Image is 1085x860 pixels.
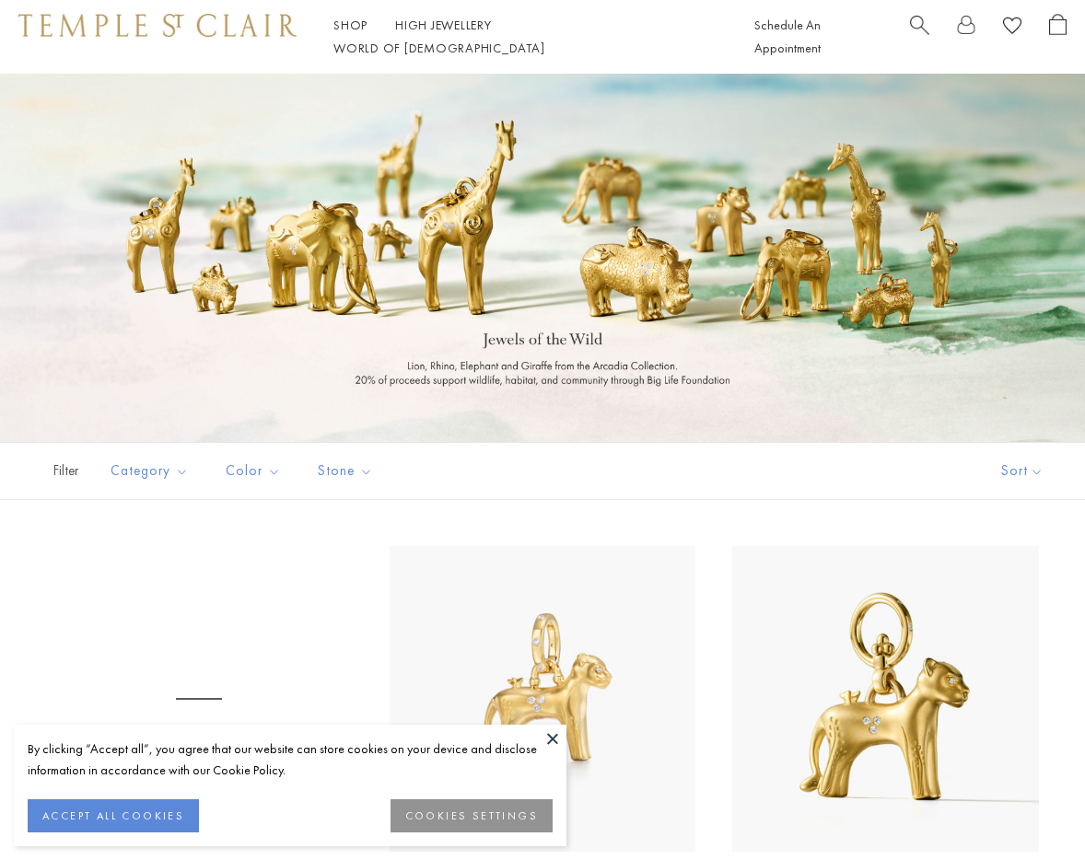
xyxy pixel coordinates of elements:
[732,546,1039,853] a: P31840-LIONSMP31840-LIONSM
[391,799,553,832] button: COOKIES SETTINGS
[754,17,821,56] a: Schedule An Appointment
[309,459,387,482] span: Stone
[28,799,199,832] button: ACCEPT ALL COOKIES
[390,546,696,853] img: P31840-LIONSM
[1003,14,1021,42] a: View Wishlist
[18,14,297,36] img: Temple St. Clair
[212,450,295,492] button: Color
[97,450,203,492] button: Category
[390,546,696,853] a: P31840-LIONSMP31840-LIONSM
[333,40,544,56] a: World of [DEMOGRAPHIC_DATA]World of [DEMOGRAPHIC_DATA]
[1049,14,1067,60] a: Open Shopping Bag
[333,17,367,33] a: ShopShop
[304,450,387,492] button: Stone
[216,459,295,482] span: Color
[101,459,203,482] span: Category
[395,17,492,33] a: High JewelleryHigh Jewellery
[732,546,1039,853] img: P31840-LIONSM
[333,14,713,60] nav: Main navigation
[960,443,1085,499] button: Show sort by
[28,738,553,781] div: By clicking “Accept all”, you agree that our website can store cookies on your device and disclos...
[910,14,929,60] a: Search
[46,546,353,853] a: P31840-LIONSMP31840-LIONSM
